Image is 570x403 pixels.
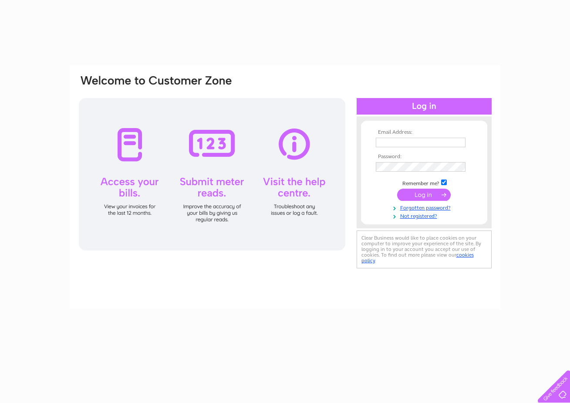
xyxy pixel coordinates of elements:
[374,154,475,160] th: Password:
[376,203,475,211] a: Forgotten password?
[376,211,475,220] a: Not registered?
[397,189,451,201] input: Submit
[357,230,492,268] div: Clear Business would like to place cookies on your computer to improve your experience of the sit...
[361,252,474,264] a: cookies policy
[374,178,475,187] td: Remember me?
[374,129,475,135] th: Email Address:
